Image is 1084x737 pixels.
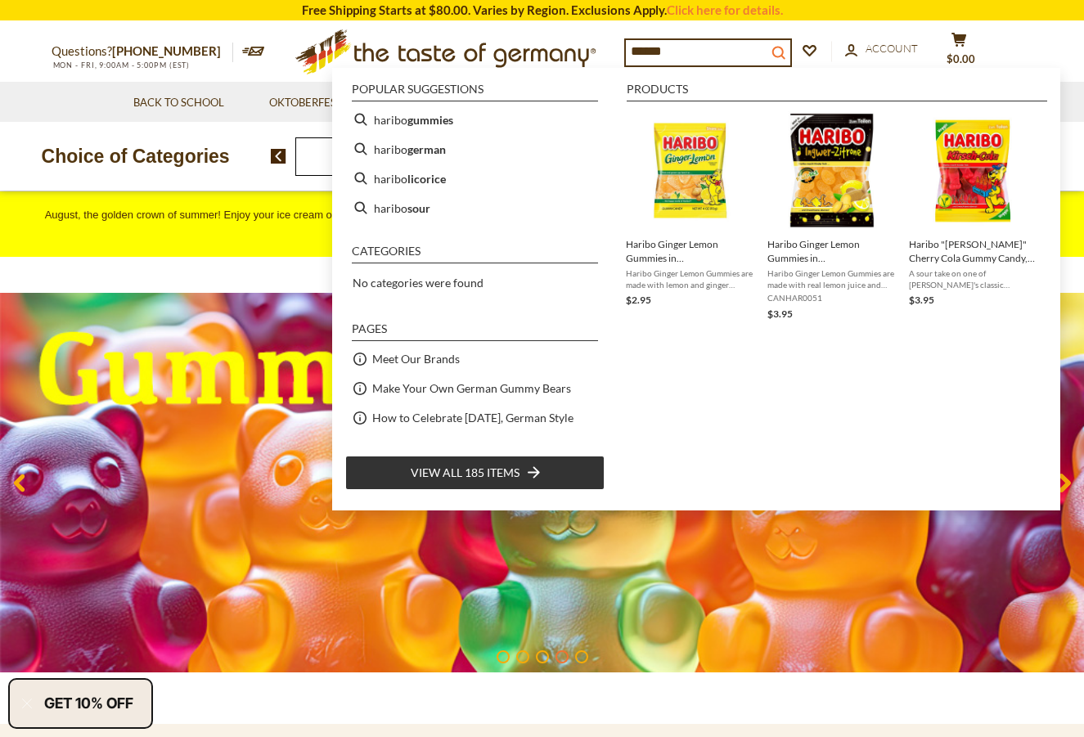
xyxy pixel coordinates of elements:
[345,193,605,222] li: haribo sour
[345,403,605,433] li: How to Celebrate [DATE], German Style
[902,105,1044,329] li: Haribo "Kirsch" Cherry Cola Gummy Candy, 175g - Made in Germany oz
[269,94,353,112] a: Oktoberfest
[345,105,605,134] li: haribo gummies
[372,408,573,427] a: How to Celebrate [DATE], German Style
[407,140,446,159] b: german
[407,110,453,129] b: gummies
[372,349,460,368] a: Meet Our Brands
[767,111,896,322] a: Haribo Ginger Lemon Gummies in [GEOGRAPHIC_DATA], 160g - Made in [GEOGRAPHIC_DATA]Haribo Ginger L...
[411,464,520,482] span: View all 185 items
[133,94,224,112] a: Back to School
[352,245,598,263] li: Categories
[112,43,221,58] a: [PHONE_NUMBER]
[767,292,896,303] span: CANHAR0051
[909,237,1037,265] span: Haribo "[PERSON_NAME]" Cherry Cola Gummy Candy, 175g - Made in [GEOGRAPHIC_DATA] oz
[271,149,286,164] img: previous arrow
[767,308,793,320] span: $3.95
[332,68,1060,510] div: Instant Search Results
[345,164,605,193] li: haribo licorice
[866,42,918,55] span: Account
[345,344,605,374] li: Meet Our Brands
[626,237,754,265] span: Haribo Ginger Lemon Gummies in [GEOGRAPHIC_DATA], 4 oz.
[345,456,605,490] li: View all 185 items
[45,209,1040,241] span: August, the golden crown of summer! Enjoy your ice cream on a sun-drenched afternoon with unique ...
[845,40,918,58] a: Account
[626,111,754,322] a: Haribo Ginger Lemon Gummies in BagHaribo Ginger Lemon Gummies in [GEOGRAPHIC_DATA], 4 oz.Haribo G...
[352,83,598,101] li: Popular suggestions
[626,267,754,290] span: Haribo Ginger Lemon Gummies are made with lemon and ginger concentrate for a delicious fruity tas...
[345,374,605,403] li: Make Your Own German Gummy Bears
[52,61,191,70] span: MON - FRI, 9:00AM - 5:00PM (EST)
[947,52,975,65] span: $0.00
[761,105,902,329] li: Haribo Ginger Lemon Gummies in Bag, 160g - Made in Germany
[345,134,605,164] li: haribo german
[626,294,651,306] span: $2.95
[407,199,430,218] b: sour
[667,2,783,17] a: Click here for details.
[372,379,571,398] a: Make Your Own German Gummy Bears
[909,294,934,306] span: $3.95
[909,267,1037,290] span: A sour take on one of [PERSON_NAME]'s classic creations, these delicious sour gummy candies are s...
[631,111,749,230] img: Haribo Ginger Lemon Gummies in Bag
[935,32,984,73] button: $0.00
[407,169,446,188] b: licorice
[767,267,896,290] span: Haribo Ginger Lemon Gummies are made with real lemon juice and real ginger concentrate for a deli...
[353,276,484,290] span: No categories were found
[909,111,1037,322] a: Haribo "[PERSON_NAME]" Cherry Cola Gummy Candy, 175g - Made in [GEOGRAPHIC_DATA] ozA sour take on...
[619,105,761,329] li: Haribo Ginger Lemon Gummies in Bag, 4 oz.
[767,237,896,265] span: Haribo Ginger Lemon Gummies in [GEOGRAPHIC_DATA], 160g - Made in [GEOGRAPHIC_DATA]
[627,83,1047,101] li: Products
[352,323,598,341] li: Pages
[52,41,233,62] p: Questions?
